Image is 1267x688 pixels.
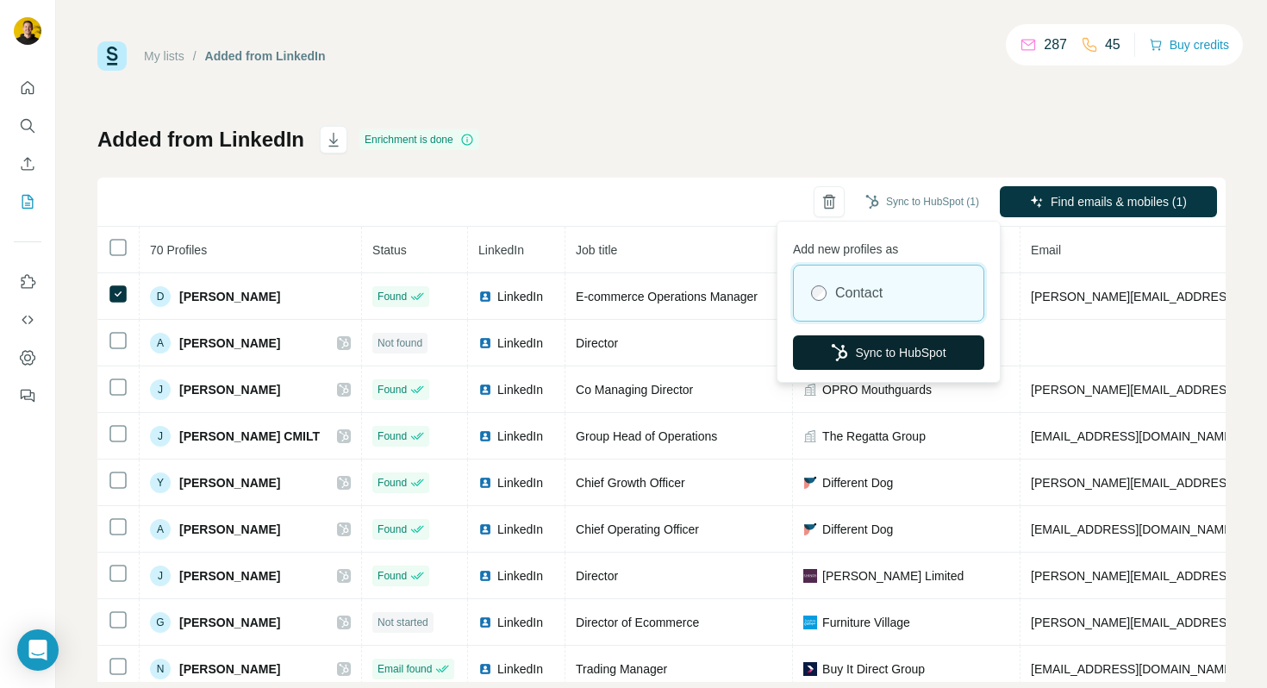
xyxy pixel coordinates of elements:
span: Find emails & mobiles (1) [1051,193,1187,210]
span: Director of Ecommerce [576,616,699,629]
span: LinkedIn [497,335,543,352]
button: Enrich CSV [14,148,41,179]
span: Director [576,569,618,583]
img: LinkedIn logo [478,569,492,583]
span: [EMAIL_ADDRESS][DOMAIN_NAME] [1031,429,1235,443]
span: LinkedIn [497,288,543,305]
img: LinkedIn logo [478,383,492,397]
span: Director [576,336,618,350]
img: Avatar [14,17,41,45]
span: [EMAIL_ADDRESS][DOMAIN_NAME] [1031,522,1235,536]
div: Open Intercom Messenger [17,629,59,671]
span: Chief Growth Officer [576,476,685,490]
span: The Regatta Group [822,428,926,445]
button: Buy credits [1149,33,1229,57]
span: [PERSON_NAME] Limited [822,567,964,585]
span: Found [378,382,407,397]
a: My lists [144,49,184,63]
img: LinkedIn logo [478,616,492,629]
span: LinkedIn [497,428,543,445]
img: LinkedIn logo [478,336,492,350]
label: Contact [835,283,883,303]
span: [PERSON_NAME] [179,614,280,631]
button: Find emails & mobiles (1) [1000,186,1217,217]
span: [PERSON_NAME] [179,474,280,491]
div: Y [150,472,171,493]
img: LinkedIn logo [478,290,492,303]
span: [PERSON_NAME] CMILT [179,428,320,445]
span: LinkedIn [497,381,543,398]
span: Status [372,243,407,257]
img: LinkedIn logo [478,476,492,490]
div: J [150,426,171,447]
div: G [150,612,171,633]
img: Surfe Logo [97,41,127,71]
span: [PERSON_NAME] [179,288,280,305]
span: Found [378,475,407,491]
div: J [150,379,171,400]
button: Search [14,110,41,141]
button: Feedback [14,380,41,411]
span: LinkedIn [497,567,543,585]
h1: Added from LinkedIn [97,126,304,153]
img: LinkedIn logo [478,662,492,676]
span: Found [378,289,407,304]
span: LinkedIn [497,614,543,631]
p: Add new profiles as [793,234,984,258]
span: E-commerce Operations Manager [576,290,758,303]
div: D [150,286,171,307]
span: LinkedIn [497,474,543,491]
button: Use Surfe on LinkedIn [14,266,41,297]
span: Different Dog [822,474,893,491]
span: Not started [378,615,428,630]
span: [PERSON_NAME] [179,521,280,538]
span: [PERSON_NAME] [179,567,280,585]
span: Found [378,522,407,537]
span: [PERSON_NAME] [179,381,280,398]
p: 287 [1044,34,1067,55]
div: N [150,659,171,679]
span: Email [1031,243,1061,257]
div: J [150,566,171,586]
span: Chief Operating Officer [576,522,699,536]
span: Email found [378,661,432,677]
span: 70 Profiles [150,243,207,257]
img: LinkedIn logo [478,522,492,536]
span: LinkedIn [478,243,524,257]
span: Found [378,428,407,444]
span: Different Dog [822,521,893,538]
span: Found [378,568,407,584]
img: company-logo [803,662,817,676]
button: Dashboard [14,342,41,373]
span: Co Managing Director [576,383,693,397]
li: / [193,47,197,65]
span: Group Head of Operations [576,429,717,443]
img: company-logo [803,476,817,490]
span: [PERSON_NAME] [179,660,280,678]
img: company-logo [803,569,817,583]
button: Quick start [14,72,41,103]
div: Enrichment is done [359,129,479,150]
img: LinkedIn logo [478,429,492,443]
button: Use Surfe API [14,304,41,335]
span: Furniture Village [822,614,910,631]
span: [EMAIL_ADDRESS][DOMAIN_NAME] [1031,662,1235,676]
span: OPRO Mouthguards [822,381,932,398]
button: Sync to HubSpot [793,335,984,370]
div: Added from LinkedIn [205,47,326,65]
div: A [150,519,171,540]
span: Buy It Direct Group [822,660,925,678]
img: company-logo [803,522,817,536]
button: Sync to HubSpot (1) [853,189,991,215]
p: 45 [1105,34,1120,55]
span: Not found [378,335,422,351]
span: LinkedIn [497,660,543,678]
span: LinkedIn [497,521,543,538]
span: [PERSON_NAME] [179,335,280,352]
span: Job title [576,243,617,257]
button: My lists [14,186,41,217]
span: Trading Manager [576,662,667,676]
div: A [150,333,171,353]
img: company-logo [803,616,817,629]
